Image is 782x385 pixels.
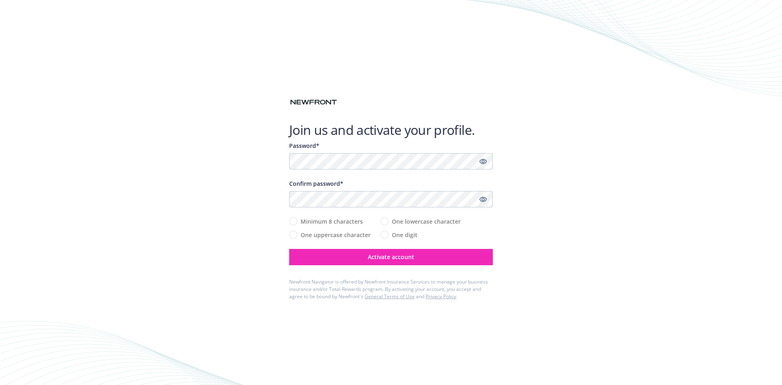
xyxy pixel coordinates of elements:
span: One lowercase character [392,217,461,226]
a: Privacy Policy [426,293,456,300]
button: Activate account [289,249,493,265]
a: Show password [478,156,488,166]
input: Enter a unique password... [289,153,493,169]
span: One uppercase character [301,231,371,239]
input: Confirm your unique password... [289,191,493,207]
span: Confirm password* [289,180,343,187]
img: Newfront logo [289,98,338,107]
a: General Terms of Use [365,293,415,300]
a: Show password [478,194,488,204]
span: One digit [392,231,417,239]
span: Activate account [368,253,414,261]
h1: Join us and activate your profile. [289,122,493,138]
span: Minimum 8 characters [301,217,363,226]
span: Password* [289,142,319,150]
div: Newfront Navigator is offered by Newfront Insurance Services to manage your business insurance an... [289,278,493,300]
